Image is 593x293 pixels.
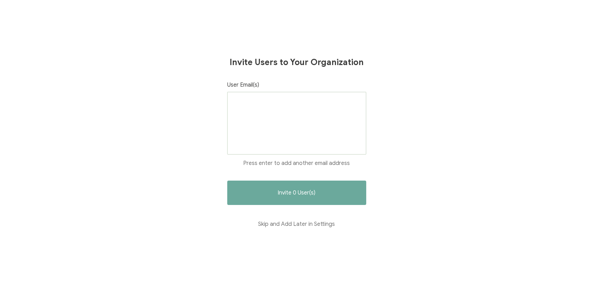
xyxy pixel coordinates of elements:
iframe: Chat Widget [558,260,593,293]
button: Skip and Add Later in Settings [227,212,366,236]
h1: Invite Users to Your Organization [230,57,364,68]
span: Press enter to add another email address [243,160,350,167]
span: Invite 0 User(s) [278,190,315,196]
span: User Email(s) [227,81,259,88]
button: Invite 0 User(s) [227,181,366,205]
